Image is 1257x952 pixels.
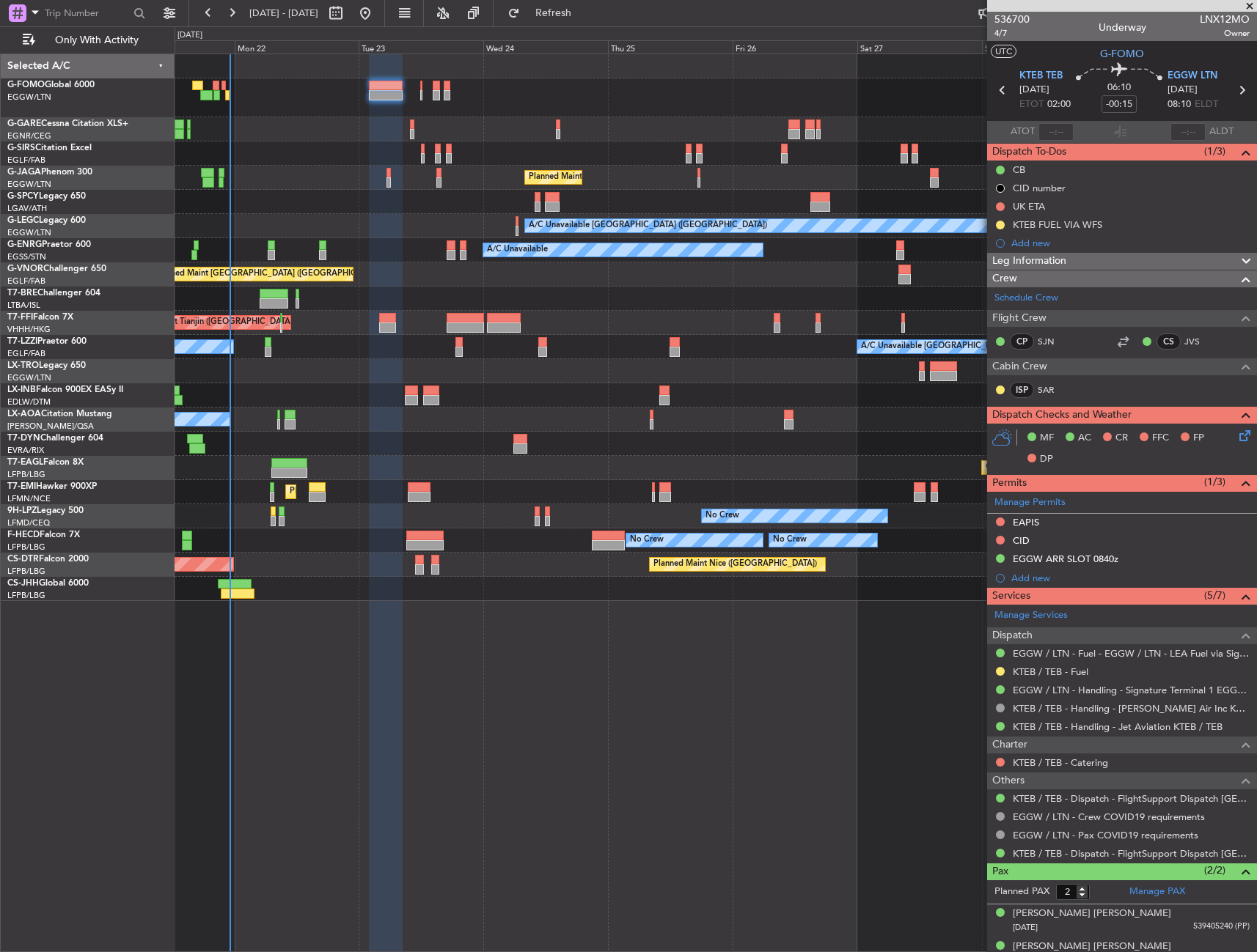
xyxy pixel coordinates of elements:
[7,119,128,128] a: G-GARECessna Citation XLS+
[7,434,103,443] a: T7-DYNChallenger 604
[7,396,51,407] a: EDLW/DTM
[7,251,46,262] a: EGSS/STN
[7,81,45,89] span: G-FOMO
[992,144,1066,160] span: Dispatch To-Dos
[992,407,1132,424] span: Dispatch Checks and Weather
[7,590,45,601] a: LFPB/LBG
[7,506,37,515] span: 9H-LPZ
[7,482,36,491] span: T7-EMI
[1129,885,1185,899] a: Manage PAX
[992,475,1027,492] span: Permits
[7,445,44,456] a: EVRA/RIX
[7,313,33,322] span: T7-FFI
[1013,720,1223,733] a: KTEB / TEB - Handling - Jet Aviation KTEB / TEB
[7,579,89,588] a: CS-JHHGlobal 6000
[7,493,51,504] a: LFMN/NCE
[994,608,1068,623] a: Manage Services
[1078,431,1091,446] span: AC
[16,29,159,52] button: Only With Activity
[994,495,1066,510] a: Manage Permits
[1193,431,1204,446] span: FP
[249,7,318,20] span: [DATE] - [DATE]
[38,35,155,45] span: Only With Activity
[986,457,1177,479] div: Grounded [GEOGRAPHIC_DATA] (Al Maktoum Intl)
[1019,69,1063,84] span: KTEB TEB
[359,40,483,53] div: Tue 23
[7,531,40,539] span: F-HECD
[1200,12,1250,27] span: LNX12MO
[992,270,1017,287] span: Crew
[1013,756,1108,769] a: KTEB / TEB - Catering
[1040,431,1054,446] span: MF
[7,555,89,564] a: CS-DTRFalcon 2000
[1013,218,1102,231] div: KTEB FUEL VIA WFS
[7,337,37,346] span: T7-LZZI
[992,863,1008,880] span: Pax
[7,144,35,152] span: G-SIRS
[1013,907,1171,921] div: [PERSON_NAME] [PERSON_NAME]
[7,337,87,346] a: T7-LZZIPraetor 600
[992,772,1025,789] span: Others
[1038,383,1071,396] a: SAR
[7,458,84,467] a: T7-EAGLFalcon 8X
[1013,534,1030,547] div: CID
[1204,863,1225,878] span: (2/2)
[1013,829,1198,841] a: EGGW / LTN - Pax COVID19 requirements
[1011,237,1250,249] div: Add new
[1013,200,1045,213] div: UK ETA
[7,92,51,103] a: EGGW/LTN
[1115,431,1128,446] span: CR
[7,168,41,177] span: G-JAGA
[1099,20,1146,35] div: Underway
[1013,792,1250,805] a: KTEB / TEB - Dispatch - FlightSupport Dispatch [GEOGRAPHIC_DATA]
[7,579,39,588] span: CS-JHH
[1047,97,1071,112] span: 02:00
[992,588,1030,605] span: Services
[992,737,1027,753] span: Charter
[7,216,39,225] span: G-LEGC
[994,885,1049,899] label: Planned PAX
[1011,572,1250,584] div: Add new
[994,27,1030,40] span: 4/7
[7,265,43,273] span: G-VNOR
[1019,97,1044,112] span: ETOT
[1204,588,1225,603] span: (5/7)
[7,324,51,335] a: VHHH/HKG
[177,29,202,42] div: [DATE]
[1013,702,1250,715] a: KTEB / TEB - Handling - [PERSON_NAME] Air Inc KRFD / RFD
[7,421,94,432] a: [PERSON_NAME]/QSA
[773,529,807,551] div: No Crew
[7,458,43,467] span: T7-EAGL
[1038,335,1071,348] a: SJN
[1157,333,1181,350] div: CS
[1168,83,1198,97] span: [DATE]
[7,410,41,418] span: LX-AOA
[1013,647,1250,660] a: EGGW / LTN - Fuel - EGGW / LTN - LEA Fuel via Signature in EGGW
[733,40,857,53] div: Fri 26
[1013,516,1039,528] div: EAPIS
[1019,83,1049,97] span: [DATE]
[7,506,84,515] a: 9H-LPZLegacy 500
[992,310,1047,327] span: Flight Crew
[994,291,1058,306] a: Schedule Crew
[630,529,664,551] div: No Crew
[155,263,386,285] div: Planned Maint [GEOGRAPHIC_DATA] ([GEOGRAPHIC_DATA])
[7,227,51,238] a: EGGW/LTN
[7,130,51,141] a: EGNR/CEG
[992,253,1066,270] span: Leg Information
[992,358,1047,375] span: Cabin Crew
[7,410,112,418] a: LX-AOACitation Mustang
[1040,452,1053,467] span: DP
[7,555,39,564] span: CS-DTR
[1038,123,1074,141] input: --:--
[982,40,1107,53] div: Sun 28
[1184,335,1217,348] a: JVS
[653,553,817,575] div: Planned Maint Nice ([GEOGRAPHIC_DATA])
[7,240,91,249] a: G-ENRGPraetor 600
[7,482,97,491] a: T7-EMIHawker 900XP
[7,300,40,311] a: LTBA/ISL
[7,81,95,89] a: G-FOMOGlobal 6000
[7,179,51,190] a: EGGW/LTN
[7,240,42,249] span: G-ENRG
[706,505,739,527] div: No Crew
